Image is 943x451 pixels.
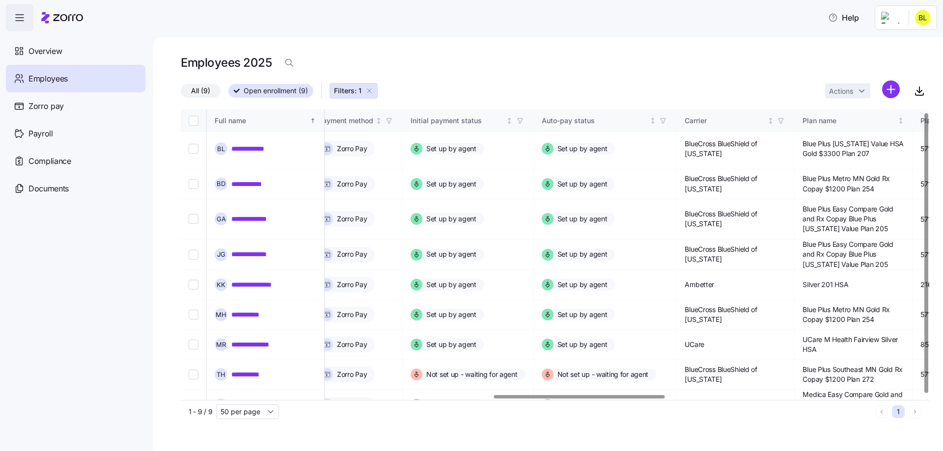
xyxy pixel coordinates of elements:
div: Payment method [318,115,373,126]
span: Zorro Pay [337,249,367,259]
a: Employees [6,65,145,92]
span: Blue Plus Southeast MN Gold Rx Copay $1200 Plan 272 [803,365,904,385]
span: UCare [685,340,704,349]
div: Plan name [803,115,896,126]
span: Blue Plus Easy Compare Gold and Rx Copay Blue Plus [US_STATE] Value Plan 205 [803,204,904,234]
span: BlueCross BlueShield of [US_STATE] [685,139,786,159]
th: Plan nameNot sorted [795,109,913,132]
span: Zorro Pay [337,370,367,379]
span: Blue Plus [US_STATE] Value HSA Gold $3300 Plan 207 [803,139,904,159]
span: Silver 201 HSA [803,280,848,290]
span: Zorro Pay [337,144,367,154]
span: Set up by agent [557,214,608,224]
span: B L [217,146,225,152]
div: Not sorted [375,117,382,124]
input: Select record 3 [189,214,198,224]
div: Initial payment status [411,115,504,126]
span: Open enrollment (9) [244,84,308,97]
a: Compliance [6,147,145,175]
span: BlueCross BlueShield of [US_STATE] [685,365,786,385]
div: Auto-pay status [542,115,648,126]
a: Zorro pay [6,92,145,120]
h1: Employees 2025 [181,55,272,70]
span: Actions [829,88,853,95]
th: Payment methodNot sorted [310,109,403,132]
div: Sorted ascending [309,117,316,124]
span: Set up by agent [426,249,476,259]
div: Carrier [685,115,765,126]
input: Select record 7 [189,340,198,349]
span: Set up by agent [557,340,608,349]
span: B D [217,181,225,187]
span: M R [216,342,226,348]
span: Set up by agent [426,310,476,319]
input: Select record 1 [189,144,198,154]
span: K K [217,282,225,288]
img: Employer logo [881,12,901,24]
span: Overview [28,45,62,57]
div: Not sorted [897,117,904,124]
span: Filters: 1 [334,86,361,96]
span: UCare M Health Fairview Silver HSA [803,335,904,355]
span: Compliance [28,155,71,167]
input: Select record 5 [189,280,198,290]
span: Payroll [28,128,53,140]
span: Not set up - waiting for agent [426,370,518,379]
span: Set up by agent [557,310,608,319]
span: Not set up - waiting for agent [557,370,649,379]
th: Initial payment statusNot sorted [403,109,534,132]
input: Select all records [189,116,198,126]
th: CarrierNot sorted [677,109,795,132]
span: Blue Plus Metro MN Gold Rx Copay $1200 Plan 254 [803,305,904,325]
a: Documents [6,175,145,202]
button: Actions [825,83,870,98]
span: BlueCross BlueShield of [US_STATE] [685,209,786,229]
span: All (9) [191,84,210,97]
span: Set up by agent [557,280,608,290]
span: BlueCross BlueShield of [US_STATE] [685,305,786,325]
button: Filters: 1 [330,83,378,99]
span: 1 - 9 / 9 [189,407,212,417]
span: Employees [28,73,68,85]
button: Help [820,8,867,27]
span: Set up by agent [426,340,476,349]
span: Blue Plus Easy Compare Gold and Rx Copay Blue Plus [US_STATE] Value Plan 205 [803,239,904,269]
img: 301f6adaca03784000fa73adabf33a6b [915,10,931,26]
span: T H [217,371,225,378]
span: BlueCross BlueShield of [US_STATE] [685,174,786,194]
input: Select record 4 [189,250,198,260]
span: Zorro Pay [337,340,367,349]
a: Payroll [6,120,145,147]
span: Medica Easy Compare Gold and Rx Copay Bold by M Health Fairview [803,390,904,420]
input: Select record 2 [189,179,198,189]
div: Full name [215,115,308,126]
span: Zorro pay [28,100,64,112]
span: Set up by agent [426,144,476,154]
span: Help [828,12,859,24]
span: Blue Plus Metro MN Gold Rx Copay $1200 Plan 254 [803,174,904,194]
span: Ambetter [685,280,714,290]
span: Set up by agent [426,280,476,290]
svg: add icon [882,80,900,98]
span: M H [216,312,226,318]
th: Auto-pay statusNot sorted [534,109,677,132]
span: BlueCross BlueShield of [US_STATE] [685,244,786,265]
input: Select record 8 [189,370,198,379]
span: Set up by agent [426,179,476,189]
span: Set up by agent [557,249,608,259]
span: Zorro Pay [337,310,367,319]
span: G A [217,216,226,222]
a: Overview [6,37,145,65]
span: Zorro Pay [337,280,367,290]
span: Set up by agent [426,214,476,224]
div: Not sorted [506,117,513,124]
button: Previous page [875,405,888,418]
button: 1 [892,405,905,418]
button: Next page [909,405,921,418]
th: Full nameSorted ascending [207,109,325,132]
span: Set up by agent [557,144,608,154]
span: Zorro Pay [337,179,367,189]
span: Set up by agent [557,179,608,189]
input: Select record 6 [189,310,198,319]
span: Documents [28,183,69,195]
